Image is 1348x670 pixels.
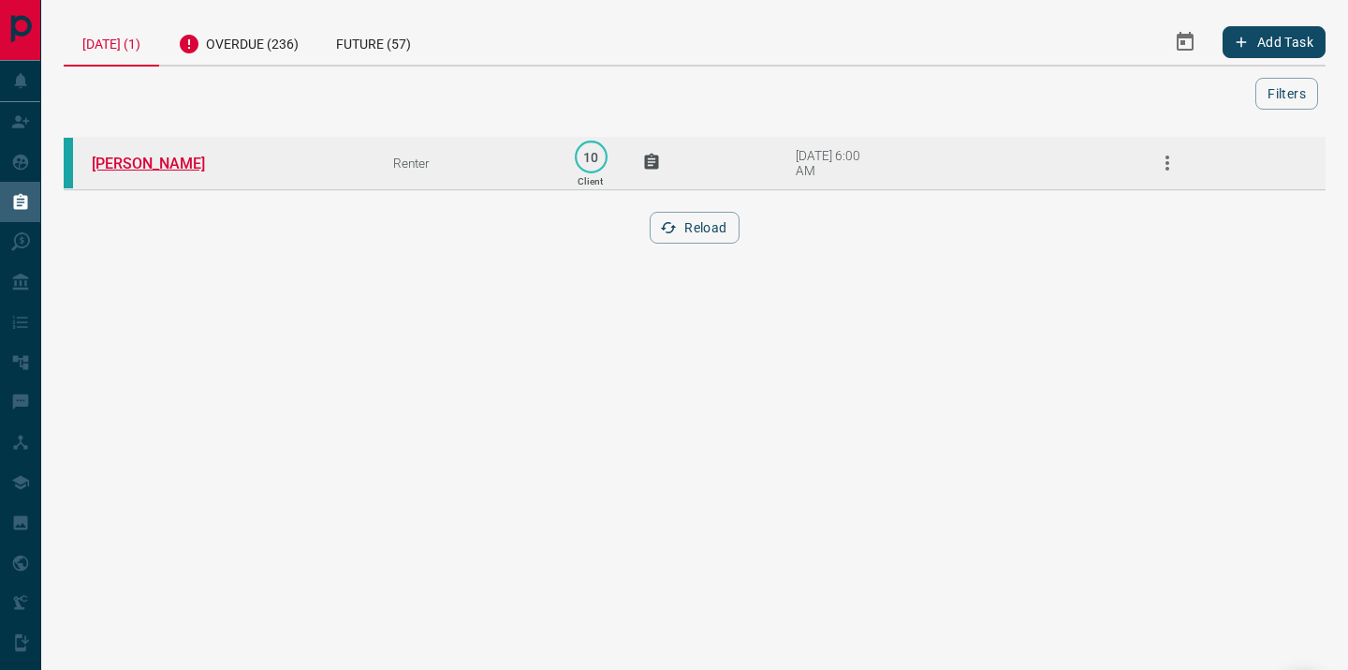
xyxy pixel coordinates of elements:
[796,148,875,178] div: [DATE] 6:00 AM
[1163,20,1208,65] button: Select Date Range
[159,19,317,65] div: Overdue (236)
[64,19,159,67] div: [DATE] (1)
[578,176,603,186] p: Client
[92,155,232,172] a: [PERSON_NAME]
[1223,26,1326,58] button: Add Task
[317,19,430,65] div: Future (57)
[650,212,739,244] button: Reload
[1255,78,1318,110] button: Filters
[393,156,538,171] div: Renter
[64,138,73,188] div: condos.ca
[584,150,598,164] p: 10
